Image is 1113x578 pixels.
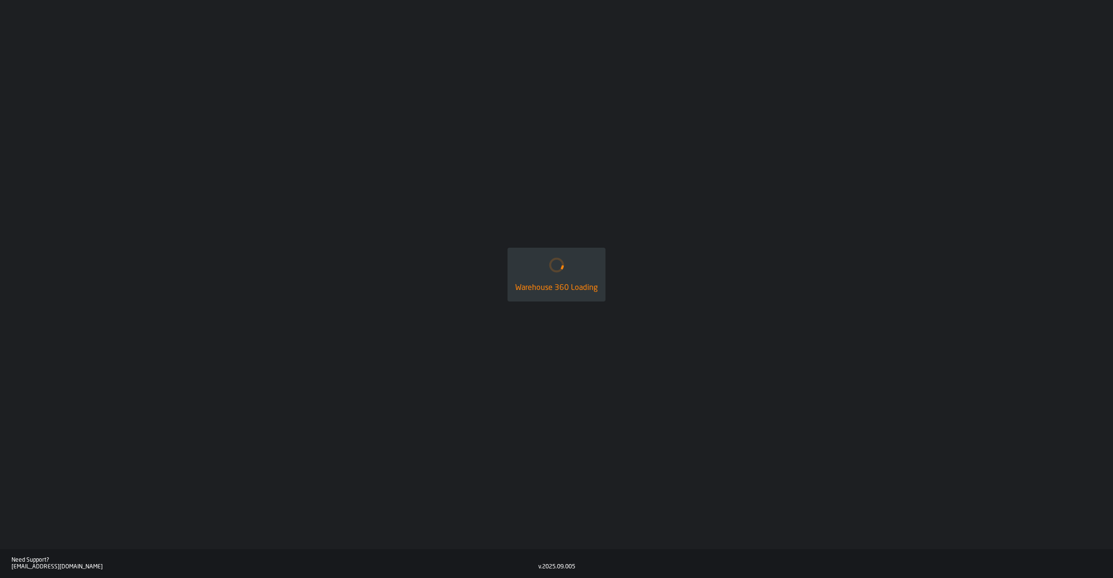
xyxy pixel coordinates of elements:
a: Need Support?[EMAIL_ADDRESS][DOMAIN_NAME] [12,557,538,570]
div: [EMAIL_ADDRESS][DOMAIN_NAME] [12,564,538,570]
div: Need Support? [12,557,538,564]
div: Warehouse 360 Loading [515,282,598,294]
div: v. [538,564,542,570]
div: 2025.09.005 [542,564,575,570]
